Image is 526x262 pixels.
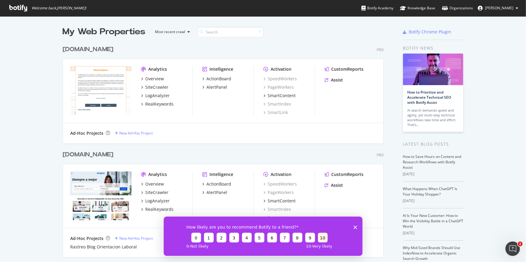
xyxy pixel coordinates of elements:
[263,181,297,187] a: SpeedWorkers
[141,76,164,82] a: Overview
[263,198,296,204] a: SmartContent
[331,77,343,83] div: Assist
[331,182,343,188] div: Assist
[325,171,364,177] a: CustomReports
[145,76,164,82] div: Overview
[403,186,458,197] a: What Happens When ChatGPT Is Your Holiday Shopper?
[377,47,384,52] div: Pro
[361,5,393,11] div: Botify Academy
[408,90,451,105] a: How to Prioritize and Accelerate Technical SEO with Botify Assist
[271,66,291,72] div: Activation
[119,131,153,136] div: New Ad-Hoc Project
[206,84,227,90] div: AlertPanel
[268,198,296,204] div: SmartContent
[206,190,227,196] div: AlertPanel
[197,27,264,37] input: Search
[263,76,297,82] a: SpeedWorkers
[206,76,231,82] div: ActionBoard
[263,109,288,116] a: SmartLink
[202,190,227,196] a: AlertPanel
[148,66,167,72] div: Analytics
[155,30,185,34] div: Most recent crawl
[32,6,86,11] span: Welcome back, [PERSON_NAME] !
[63,45,113,54] div: [DOMAIN_NAME]
[145,181,164,187] div: Overview
[202,84,227,90] a: AlertPanel
[403,198,464,204] div: [DATE]
[331,66,364,72] div: CustomReports
[164,217,363,256] iframe: Survey from Botify
[263,93,296,99] a: SmartContent
[403,141,464,147] div: Latest Blog Posts
[141,84,169,90] a: SiteCrawler
[145,84,169,90] div: SiteCrawler
[403,230,464,236] div: [DATE]
[145,190,169,196] div: SiteCrawler
[145,198,170,204] div: LogAnalyzer
[209,171,233,177] div: Intelligence
[148,171,167,177] div: Analytics
[141,93,170,99] a: LogAnalyzer
[145,206,174,212] div: RealKeywords
[442,5,473,11] div: Organizations
[403,45,464,51] div: Botify news
[70,130,103,136] div: Ad-Hoc Projects
[331,171,364,177] div: CustomReports
[473,3,523,13] button: [PERSON_NAME]
[141,101,174,107] a: RealKeywords
[271,171,291,177] div: Activation
[115,236,153,241] a: New Ad-Hoc Project
[377,153,384,158] div: Pro
[70,66,131,115] img: machineryzone.fr
[141,190,169,196] a: SiteCrawler
[63,45,116,54] a: [DOMAIN_NAME]
[485,5,513,11] span: Daria Miroshnichenko
[141,206,174,212] a: RealKeywords
[325,66,364,72] a: CustomReports
[403,154,461,170] a: How to Save Hours on Content and Research Workflows with Botify Assist
[145,93,170,99] div: LogAnalyzer
[119,236,153,241] div: New Ad-Hoc Project
[403,54,463,85] img: How to Prioritize and Accelerate Technical SEO with Botify Assist
[70,171,131,220] img: infojobs.net
[325,77,343,83] a: Assist
[63,150,113,159] div: [DOMAIN_NAME]
[409,29,452,35] div: Botify Chrome Plugin
[263,190,294,196] a: PageWorkers
[263,84,294,90] a: PageWorkers
[141,181,164,187] a: Overview
[268,93,296,99] div: SmartContent
[209,66,233,72] div: Intelligence
[70,244,137,250] a: Rastreo Blog Orientacion Laboral
[400,5,435,11] div: Knowledge Base
[263,206,291,212] a: SmartIndex
[403,29,452,35] a: Botify Chrome Plugin
[145,101,174,107] div: RealKeywords
[263,215,288,221] div: SmartLink
[263,101,291,107] div: SmartIndex
[141,198,170,204] a: LogAnalyzer
[150,27,193,37] button: Most recent crawl
[518,242,523,246] span: 1
[63,150,116,159] a: [DOMAIN_NAME]
[403,171,464,177] div: [DATE]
